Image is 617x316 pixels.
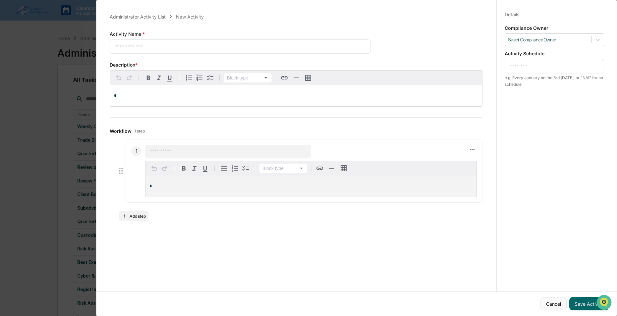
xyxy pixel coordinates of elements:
[45,81,85,93] a: 🗄️Attestations
[48,84,53,89] div: 🗄️
[110,14,166,20] div: Administrator Activity List
[7,84,12,89] div: 🖐️
[110,62,135,68] span: Description
[13,96,42,103] span: Data Lookup
[7,97,12,102] div: 🔎
[143,73,154,83] button: Bold
[189,163,200,174] button: Italic
[4,93,44,105] a: 🔎Data Lookup
[47,112,80,117] a: Powered byPylon
[505,25,604,31] p: Compliance Owner
[7,51,19,63] img: 1746055101610-c473b297-6a78-478c-a979-82029cc54cd1
[4,81,45,93] a: 🖐️Preclearance
[110,128,132,134] span: Workflow
[224,73,272,82] button: Block type
[154,73,164,83] button: Italic
[13,83,43,90] span: Preclearance
[259,164,307,173] button: Block type
[505,12,519,17] div: Details
[134,129,145,133] span: 1 step
[119,211,148,221] button: Add step
[200,163,210,174] button: Underline
[113,53,121,61] button: Start new chat
[23,51,109,57] div: Start new chat
[55,83,82,90] span: Attestations
[131,146,141,156] div: 1
[505,75,604,88] div: e.g. Every January on the 3rd [DATE], or "N/A" for no schedule
[176,14,204,20] div: New Activity
[505,51,604,56] p: Activity Schedule
[7,14,121,25] p: How can we help?
[596,294,614,312] iframe: Open customer support
[110,31,142,37] span: Activity Name
[23,57,84,63] div: We're available if you need us!
[164,73,175,83] button: Underline
[66,112,80,117] span: Pylon
[179,163,189,174] button: Bold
